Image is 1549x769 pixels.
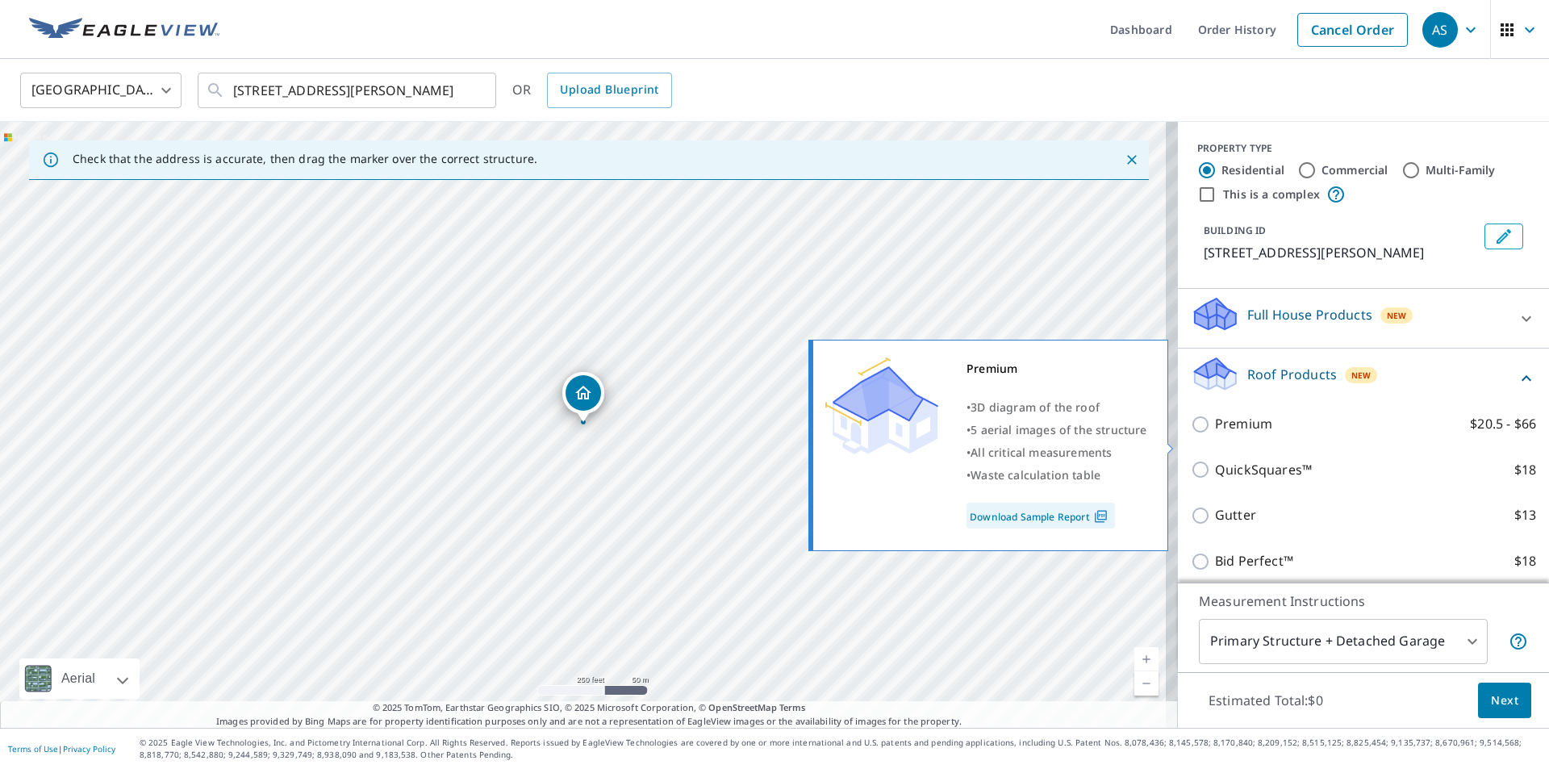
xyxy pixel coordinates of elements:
[971,467,1100,483] span: Waste calculation table
[967,419,1147,441] div: •
[967,503,1115,529] a: Download Sample Report
[1199,591,1528,611] p: Measurement Instructions
[967,464,1147,487] div: •
[1090,509,1112,524] img: Pdf Icon
[1478,683,1531,719] button: Next
[1134,647,1159,671] a: Current Level 17, Zoom In
[1426,162,1496,178] label: Multi-Family
[1514,551,1536,571] p: $18
[547,73,671,108] a: Upload Blueprint
[560,80,658,100] span: Upload Blueprint
[8,743,58,754] a: Terms of Use
[1215,460,1312,480] p: QuickSquares™
[73,152,537,166] p: Check that the address is accurate, then drag the marker over the correct structure.
[1215,414,1272,434] p: Premium
[967,396,1147,419] div: •
[56,658,100,699] div: Aerial
[1191,295,1536,341] div: Full House ProductsNew
[1134,671,1159,696] a: Current Level 17, Zoom Out
[825,357,938,454] img: Premium
[1221,162,1284,178] label: Residential
[1191,355,1536,401] div: Roof ProductsNew
[971,399,1100,415] span: 3D diagram of the roof
[1491,691,1518,711] span: Next
[20,68,182,113] div: [GEOGRAPHIC_DATA]
[1297,13,1408,47] a: Cancel Order
[1514,460,1536,480] p: $18
[1196,683,1336,718] p: Estimated Total: $0
[1121,149,1142,170] button: Close
[971,445,1112,460] span: All critical measurements
[1199,619,1488,664] div: Primary Structure + Detached Garage
[1247,365,1337,384] p: Roof Products
[1351,369,1372,382] span: New
[1470,414,1536,434] p: $20.5 - $66
[233,68,463,113] input: Search by address or latitude-longitude
[779,701,806,713] a: Terms
[1514,505,1536,525] p: $13
[373,701,806,715] span: © 2025 TomTom, Earthstar Geographics SIO, © 2025 Microsoft Corporation, ©
[1215,505,1256,525] p: Gutter
[971,422,1146,437] span: 5 aerial images of the structure
[708,701,776,713] a: OpenStreetMap
[512,73,672,108] div: OR
[1215,551,1293,571] p: Bid Perfect™
[1484,224,1523,249] button: Edit building 1
[140,737,1541,761] p: © 2025 Eagle View Technologies, Inc. and Pictometry International Corp. All Rights Reserved. Repo...
[1321,162,1388,178] label: Commercial
[29,18,219,42] img: EV Logo
[19,658,140,699] div: Aerial
[63,743,115,754] a: Privacy Policy
[562,372,604,422] div: Dropped pin, building 1, Residential property, 12 Forest Knoll Cir Lake Saint Louis, MO 63367
[1387,309,1407,322] span: New
[967,441,1147,464] div: •
[1509,632,1528,651] span: Your report will include the primary structure and a detached garage if one exists.
[8,744,115,754] p: |
[1247,305,1372,324] p: Full House Products
[1204,224,1266,237] p: BUILDING ID
[967,357,1147,380] div: Premium
[1223,186,1320,203] label: This is a complex
[1204,243,1478,262] p: [STREET_ADDRESS][PERSON_NAME]
[1422,12,1458,48] div: AS
[1197,141,1530,156] div: PROPERTY TYPE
